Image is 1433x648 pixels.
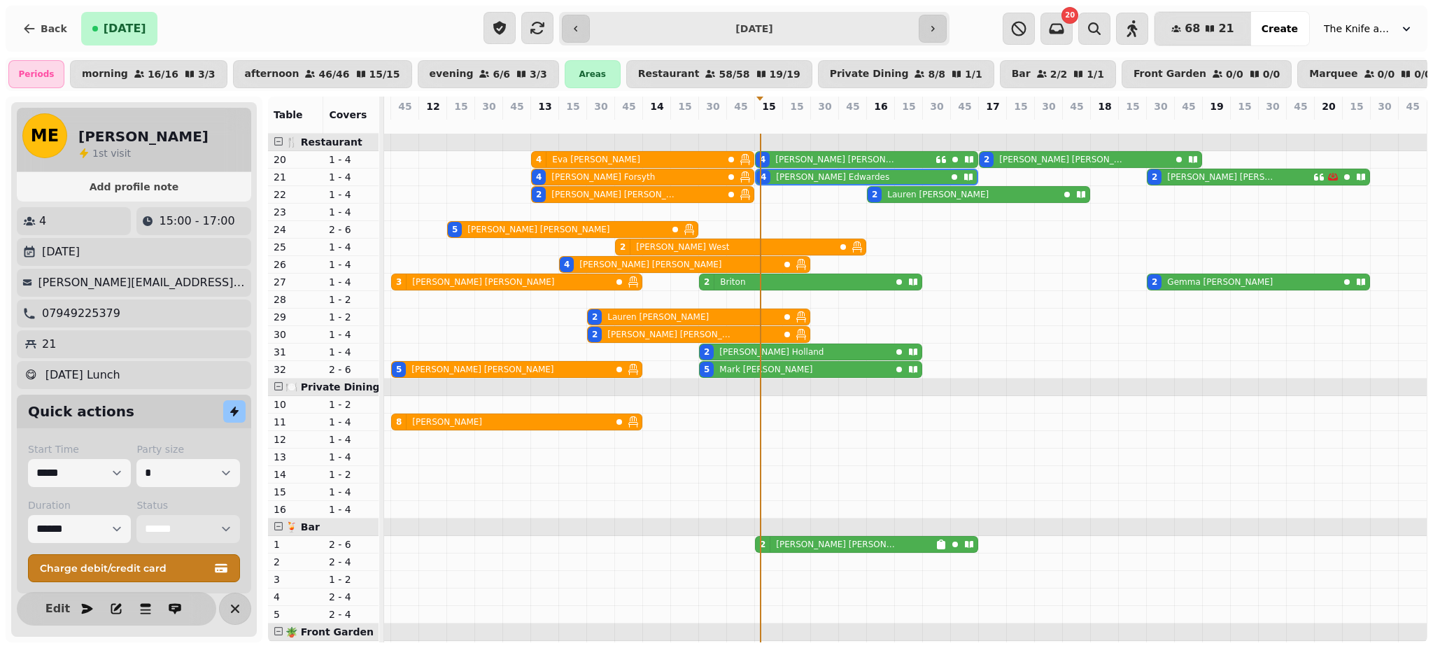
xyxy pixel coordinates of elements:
p: 4 [595,116,607,130]
label: Party size [136,442,239,456]
p: 3 / 3 [198,69,216,79]
span: 21 [1218,23,1234,34]
label: Start Time [28,442,131,456]
p: 0 [931,116,943,130]
p: 0 [1295,116,1306,130]
span: 20 [1065,12,1075,19]
p: 10 [763,116,775,130]
p: 1 - 4 [329,327,373,341]
p: [PERSON_NAME] [412,416,482,428]
div: 4 [564,259,570,270]
label: Duration [28,498,131,512]
p: 0 [1183,116,1194,130]
p: 12 [274,432,318,446]
span: Add profile note [34,182,234,192]
p: [PERSON_NAME] Holland [719,346,824,358]
p: 1 / 1 [1087,69,1104,79]
p: 0 [1127,116,1138,130]
p: 15 [1350,99,1363,113]
p: 19 [1210,99,1223,113]
p: 2 - 6 [329,537,373,551]
p: [PERSON_NAME] [PERSON_NAME] [1167,171,1278,183]
p: 15 [790,99,803,113]
p: 45 [958,99,971,113]
p: 25 [274,240,318,254]
p: 45 [734,99,747,113]
p: 30 [930,99,943,113]
p: 22 [274,188,318,202]
p: 1 - 2 [329,310,373,324]
p: 0 / 0 [1378,69,1395,79]
p: Lauren [PERSON_NAME] [887,189,989,200]
span: [DATE] [104,23,146,34]
p: 58 / 58 [719,69,749,79]
p: [PERSON_NAME] [PERSON_NAME] [412,276,554,288]
p: 2 - 6 [329,362,373,376]
p: 0 [1043,116,1054,130]
span: 🍽️ Private Dining [285,381,380,393]
p: 1 - 4 [329,450,373,464]
p: 10 [539,116,551,130]
div: 4 [536,154,542,165]
div: 2 [760,539,765,550]
p: 30 [1266,99,1279,113]
p: 0 [511,116,523,130]
p: 24 [274,223,318,237]
p: 21 [274,170,318,184]
p: 18 [1098,99,1111,113]
p: 0 [819,116,831,130]
p: [PERSON_NAME] [PERSON_NAME] [411,364,553,375]
p: 15 [902,99,915,113]
button: Charge debit/credit card [28,554,240,582]
p: 0 / 0 [1263,69,1280,79]
p: [DATE] Lunch [45,367,120,383]
p: [PERSON_NAME] [PERSON_NAME] [775,154,896,165]
p: 15 [566,99,579,113]
div: Areas [565,60,621,88]
p: 2 - 4 [329,590,373,604]
p: 19 / 19 [770,69,800,79]
p: 8 / 8 [928,69,945,79]
p: Bar [1012,69,1031,80]
p: 13 [538,99,551,113]
span: 🪴 Front Garden [285,626,374,638]
p: 0 [651,116,663,130]
div: 2 [704,346,710,358]
p: 20 [1322,99,1335,113]
p: Gemma [PERSON_NAME] [1167,276,1273,288]
p: 32 [274,362,318,376]
p: 1 - 2 [329,293,373,307]
p: 0 [1015,116,1026,130]
p: Mark [PERSON_NAME] [719,364,812,375]
p: Lauren [PERSON_NAME] [607,311,709,323]
p: 07949225379 [42,305,120,322]
p: 14 [274,467,318,481]
p: [PERSON_NAME] [PERSON_NAME] [607,329,735,340]
p: Private Dining [830,69,909,80]
p: 4 [1155,116,1166,130]
p: 29 [274,310,318,324]
p: 13 [274,450,318,464]
p: 27 [274,275,318,289]
p: 0 [1099,116,1110,130]
p: 4 [274,590,318,604]
span: Table [274,109,303,120]
p: 30 [274,327,318,341]
button: Add profile note [22,178,246,196]
p: 15 [274,485,318,499]
p: 2 [623,116,635,130]
p: 2 / 2 [1050,69,1068,79]
p: 0 [1351,116,1362,130]
span: 🍹 Bar [285,521,320,533]
p: [PERSON_NAME] [PERSON_NAME] [999,154,1127,165]
p: 0 [428,116,439,130]
p: 45 [1070,99,1083,113]
p: 30 [1154,99,1167,113]
div: 5 [396,364,402,375]
button: [DATE] [81,12,157,45]
p: 17 [986,99,999,113]
p: 0 [903,116,915,130]
span: Back [41,24,67,34]
p: 1 - 4 [329,432,373,446]
p: 45 [1406,99,1419,113]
